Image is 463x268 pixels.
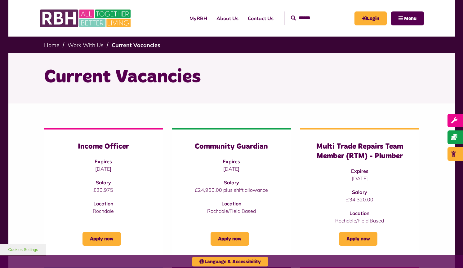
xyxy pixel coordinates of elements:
a: Home [44,42,60,49]
span: Menu [404,16,416,21]
a: MyRBH [185,10,212,27]
h3: Multi Trade Repairs Team Member (RTM) - Plumber [313,142,407,161]
a: Work With Us [68,42,104,49]
p: £34,320.00 [313,196,407,203]
strong: Salary [352,189,367,195]
a: MyRBH [354,11,387,25]
strong: Location [93,200,114,207]
a: Contact Us [243,10,278,27]
iframe: Netcall Web Assistant for live chat [435,240,463,268]
strong: Location [221,200,242,207]
button: Language & Accessibility [192,257,268,266]
strong: Salary [96,179,111,186]
p: Rochdale/Field Based [313,217,407,224]
h1: Current Vacancies [44,65,419,89]
a: Apply now [82,232,121,246]
a: Current Vacancies [112,42,160,49]
a: Apply now [211,232,249,246]
strong: Expires [223,158,240,165]
strong: Expires [95,158,112,165]
p: [DATE] [185,165,278,173]
p: [DATE] [313,175,407,182]
strong: Location [349,210,370,216]
img: RBH [39,6,132,30]
p: £30,975 [56,186,150,194]
h3: Income Officer [56,142,150,152]
button: Navigation [391,11,424,25]
input: Search [291,11,348,25]
p: [DATE] [56,165,150,173]
strong: Expires [351,168,368,174]
h3: Community Guardian [185,142,278,152]
a: Apply now [339,232,377,246]
a: About Us [212,10,243,27]
strong: Salary [224,179,239,186]
p: £24,960.00 plus shift allowance [185,186,278,194]
p: Rochdale [56,207,150,215]
p: Rochdale/Field Based [185,207,278,215]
